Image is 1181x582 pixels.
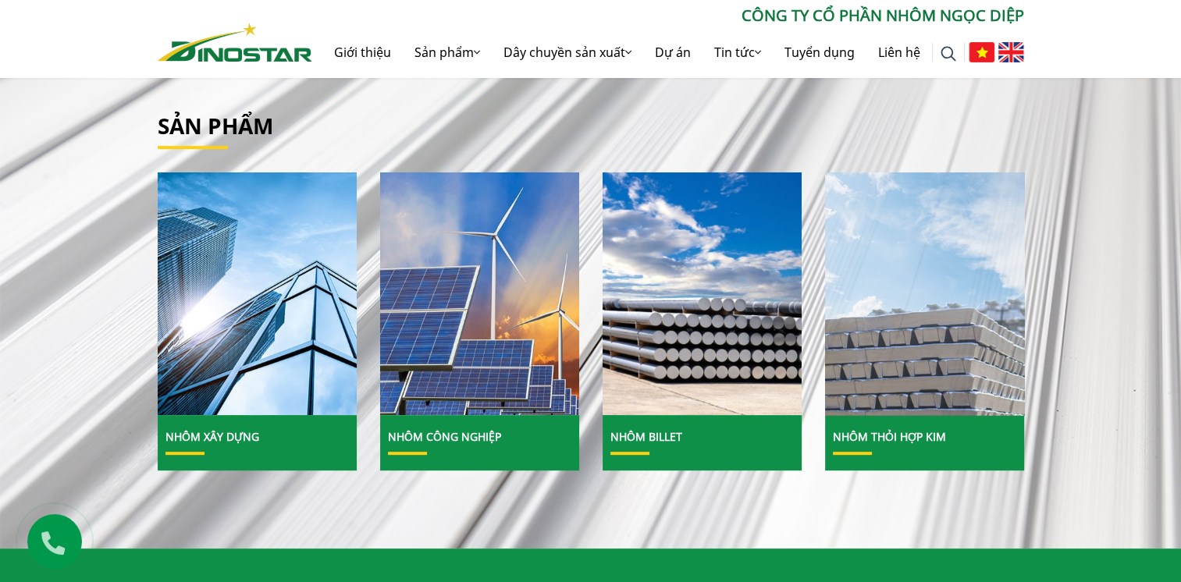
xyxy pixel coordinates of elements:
[379,172,578,415] img: Nhôm Công nghiệp
[998,42,1024,62] img: English
[380,172,579,416] a: Nhôm Công nghiệp
[610,429,682,444] a: Nhôm Billet
[773,27,866,77] a: Tuyển dụng
[388,429,501,444] a: Nhôm Công nghiệp
[158,20,312,61] a: Nhôm Dinostar
[818,164,1031,424] img: Nhôm Thỏi hợp kim
[941,46,956,62] img: search
[603,172,802,416] a: Nhôm Billet
[643,27,703,77] a: Dự án
[403,27,492,77] a: Sản phẩm
[157,172,356,415] img: Nhôm Xây dựng
[492,27,643,77] a: Dây chuyền sản xuất
[322,27,403,77] a: Giới thiệu
[312,4,1024,27] p: CÔNG TY CỔ PHẦN NHÔM NGỌC DIỆP
[866,27,932,77] a: Liên hệ
[969,42,994,62] img: Tiếng Việt
[833,429,946,444] a: Nhôm Thỏi hợp kim
[158,172,357,416] a: Nhôm Xây dựng
[158,23,312,62] img: Nhôm Dinostar
[165,429,259,444] a: Nhôm Xây dựng
[158,111,273,140] a: Sản phẩm
[825,172,1024,416] a: Nhôm Thỏi hợp kim
[703,27,773,77] a: Tin tức
[602,172,801,415] img: Nhôm Billet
